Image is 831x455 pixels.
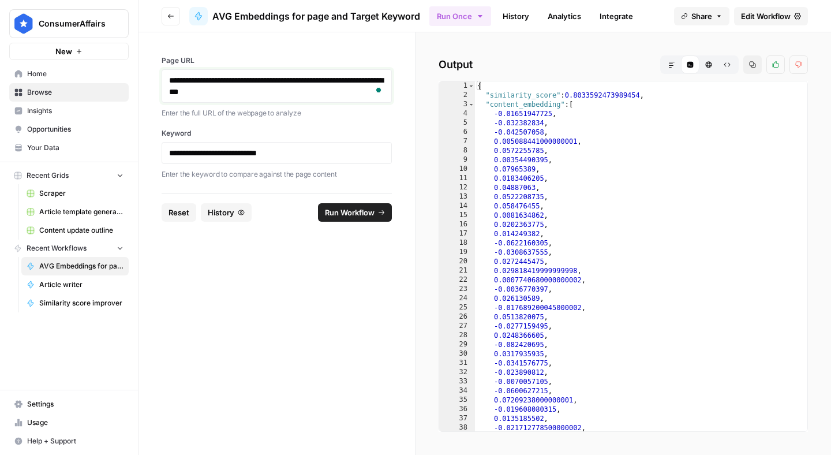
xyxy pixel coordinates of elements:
button: Run Once [429,6,491,26]
div: 14 [439,202,475,211]
span: Help + Support [27,436,123,446]
div: 34 [439,386,475,396]
div: 11 [439,174,475,183]
a: Opportunities [9,120,129,139]
div: 12 [439,183,475,192]
div: 6 [439,128,475,137]
p: Enter the keyword to compare against the page content [162,169,392,180]
a: History [496,7,536,25]
a: Content update outline [21,221,129,240]
a: Similarity score improver [21,294,129,312]
a: Integrate [593,7,640,25]
div: 31 [439,359,475,368]
span: Toggle code folding, rows 1 through 1543 [468,81,474,91]
button: Run Workflow [318,203,392,222]
a: Settings [9,395,129,413]
span: Home [27,69,123,79]
div: 23 [439,285,475,294]
label: Keyword [162,128,392,139]
span: Scraper [39,188,123,199]
div: 29 [439,340,475,349]
img: ConsumerAffairs Logo [13,13,34,34]
div: 5 [439,118,475,128]
div: 16 [439,220,475,229]
div: 24 [439,294,475,303]
span: Browse [27,87,123,98]
div: 22 [439,275,475,285]
span: Recent Grids [27,170,69,181]
div: 18 [439,238,475,248]
span: Your Data [27,143,123,153]
div: 10 [439,165,475,174]
a: Article writer [21,275,129,294]
span: Content update outline [39,225,123,236]
div: 19 [439,248,475,257]
span: AVG Embeddings for page and Target Keyword [212,9,420,23]
button: New [9,43,129,60]
div: 1 [439,81,475,91]
a: AVG Embeddings for page and Target Keyword [21,257,129,275]
a: Browse [9,83,129,102]
a: Edit Workflow [734,7,808,25]
span: Article writer [39,279,123,290]
span: Share [691,10,712,22]
span: Usage [27,417,123,428]
button: Share [674,7,729,25]
div: 33 [439,377,475,386]
span: Edit Workflow [741,10,791,22]
span: Opportunities [27,124,123,135]
span: New [55,46,72,57]
div: 20 [439,257,475,266]
div: 32 [439,368,475,377]
a: Article template generator [21,203,129,221]
h2: Output [439,55,808,74]
div: 36 [439,405,475,414]
button: Help + Support [9,432,129,450]
a: Insights [9,102,129,120]
a: Your Data [9,139,129,157]
div: 2 [439,91,475,100]
div: 13 [439,192,475,202]
a: AVG Embeddings for page and Target Keyword [189,7,420,25]
div: 15 [439,211,475,220]
div: 38 [439,423,475,432]
p: Enter the full URL of the webpage to analyze [162,107,392,119]
button: History [201,203,252,222]
div: 3 [439,100,475,109]
span: Run Workflow [325,207,375,218]
div: 37 [439,414,475,423]
span: Insights [27,106,123,116]
div: 28 [439,331,475,340]
div: 8 [439,146,475,155]
div: 27 [439,322,475,331]
div: 4 [439,109,475,118]
button: Recent Workflows [9,240,129,257]
span: Reset [169,207,189,218]
button: Workspace: ConsumerAffairs [9,9,129,38]
button: Reset [162,203,196,222]
div: 26 [439,312,475,322]
div: 21 [439,266,475,275]
div: 7 [439,137,475,146]
a: Scraper [21,184,129,203]
label: Page URL [162,55,392,66]
span: AVG Embeddings for page and Target Keyword [39,261,123,271]
a: Home [9,65,129,83]
span: Similarity score improver [39,298,123,308]
a: Usage [9,413,129,432]
div: 30 [439,349,475,359]
a: Analytics [541,7,588,25]
span: Article template generator [39,207,123,217]
span: Settings [27,399,123,409]
span: Toggle code folding, rows 3 through 772 [468,100,474,109]
span: History [208,207,234,218]
span: ConsumerAffairs [39,18,108,29]
div: 25 [439,303,475,312]
div: 17 [439,229,475,238]
div: To enrich screen reader interactions, please activate Accessibility in Grammarly extension settings [169,74,384,98]
div: 9 [439,155,475,165]
span: Recent Workflows [27,243,87,253]
div: 35 [439,396,475,405]
button: Recent Grids [9,167,129,184]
